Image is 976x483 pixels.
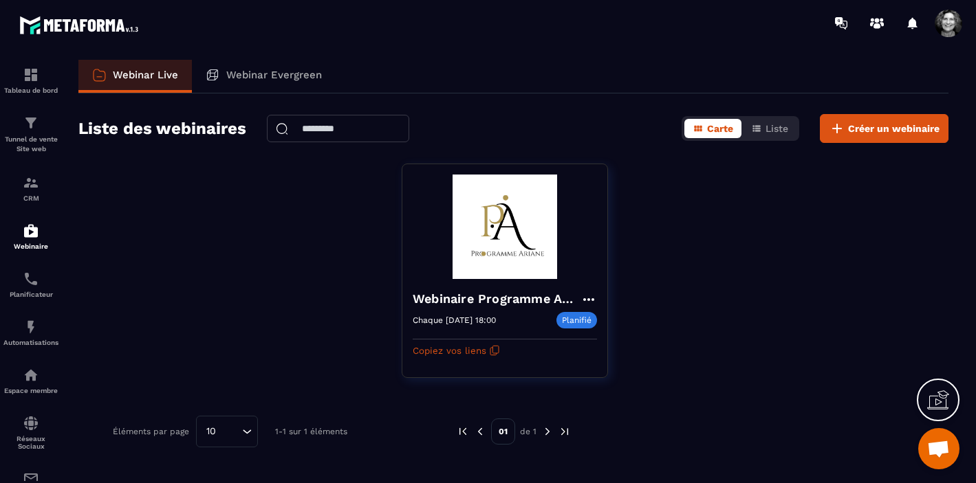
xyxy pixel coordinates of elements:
p: Webinar Evergreen [226,69,322,81]
a: schedulerschedulerPlanificateur [3,260,58,308]
p: Webinar Live [113,69,178,81]
p: Planificateur [3,291,58,298]
span: Liste [766,123,788,134]
img: automations [23,319,39,335]
a: formationformationCRM [3,164,58,212]
p: Chaque [DATE] 18:00 [413,315,496,325]
p: Automatisations [3,339,58,346]
p: Réseaux Sociaux [3,435,58,450]
h4: Webinaire Programme Ariane [413,289,581,308]
a: social-networksocial-networkRéseaux Sociaux [3,405,58,460]
button: Créer un webinaire [820,114,948,143]
img: scheduler [23,271,39,287]
img: webinar-background [413,175,597,279]
div: Ouvrir le chat [918,428,959,469]
h2: Liste des webinaires [78,115,246,142]
img: social-network [23,415,39,431]
img: next [541,425,554,438]
div: Search for option [196,416,258,447]
img: formation [23,67,39,83]
p: CRM [3,194,58,202]
a: Webinar Live [78,60,192,93]
img: prev [474,425,486,438]
img: automations [23,367,39,383]
img: logo [19,12,143,38]
p: 01 [491,418,515,445]
p: de 1 [520,426,536,437]
p: Espace membre [3,387,58,394]
a: formationformationTableau de bord [3,56,58,104]
p: 1-1 sur 1 éléments [275,427,347,436]
input: Search for option [221,424,239,439]
span: Carte [707,123,733,134]
img: formation [23,115,39,131]
button: Copiez vos liens [413,339,500,361]
img: automations [23,223,39,239]
a: automationsautomationsEspace membre [3,357,58,405]
p: Éléments par page [113,427,189,436]
p: Webinaire [3,243,58,250]
img: next [559,425,571,438]
img: formation [23,175,39,191]
span: Créer un webinaire [848,122,940,135]
img: prev [457,425,469,438]
a: automationsautomationsWebinaire [3,212,58,260]
button: Liste [743,119,796,138]
a: automationsautomationsAutomatisations [3,308,58,357]
a: formationformationTunnel de vente Site web [3,104,58,164]
span: 10 [202,424,221,439]
p: Planifié [556,312,597,328]
p: Tableau de bord [3,87,58,94]
button: Carte [684,119,741,138]
p: Tunnel de vente Site web [3,135,58,154]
